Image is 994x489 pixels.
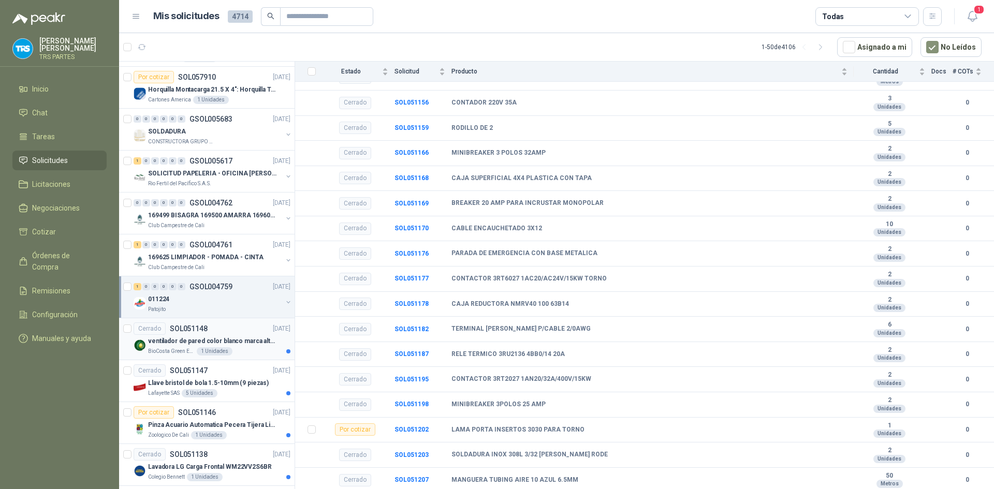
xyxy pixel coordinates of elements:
[339,348,371,361] div: Cerrado
[854,346,925,354] b: 2
[134,423,146,435] img: Company Logo
[148,169,277,179] p: SOLICITUD PAPELERIA - OFICINA [PERSON_NAME]
[953,450,982,460] b: 0
[854,447,925,455] b: 2
[394,476,429,483] b: SOL051207
[178,199,185,206] div: 0
[953,68,973,75] span: # COTs
[339,147,371,159] div: Cerrado
[873,203,905,212] div: Unidades
[12,127,107,146] a: Tareas
[153,9,220,24] h1: Mis solicitudes
[142,115,150,123] div: 0
[273,72,290,82] p: [DATE]
[151,157,159,165] div: 0
[953,349,982,359] b: 0
[953,249,982,259] b: 0
[134,213,146,226] img: Company Logo
[189,157,232,165] p: GSOL005617
[394,99,429,106] a: SOL051156
[12,305,107,324] a: Configuración
[394,426,429,433] b: SOL051202
[134,241,141,248] div: 1
[854,195,925,203] b: 2
[854,95,925,103] b: 3
[873,304,905,312] div: Unidades
[273,408,290,418] p: [DATE]
[451,62,854,82] th: Producto
[451,476,578,484] b: MANGUERA TUBING AIRE 10 AZUL 6.5MM
[32,83,49,95] span: Inicio
[142,241,150,248] div: 0
[32,285,70,297] span: Remisiones
[134,171,146,184] img: Company Logo
[169,199,177,206] div: 0
[273,450,290,460] p: [DATE]
[451,99,517,107] b: CONTADOR 220V 35A
[148,180,211,188] p: Rio Fertil del Pacífico S.A.S.
[854,62,931,82] th: Cantidad
[148,420,277,430] p: Pinza Acuario Automatica Pecera Tijera Limpiador Alicate
[134,87,146,100] img: Company Logo
[451,325,591,333] b: TERMINAL [PERSON_NAME] P/CABLE 2/0AWG
[134,129,146,142] img: Company Logo
[12,174,107,194] a: Licitaciones
[273,366,290,376] p: [DATE]
[953,199,982,209] b: 0
[822,11,844,22] div: Todas
[873,178,905,186] div: Unidades
[148,378,269,388] p: Llave bristol de bola 1.5-10mm (9 piezas)
[134,339,146,351] img: Company Logo
[394,149,429,156] a: SOL051166
[953,375,982,384] b: 0
[148,263,204,272] p: Club Campestre de Cali
[451,149,546,157] b: MINIBREAKER 3 POLOS 32AMP
[189,115,232,123] p: GSOL005683
[178,283,185,290] div: 0
[148,336,277,346] p: ventilador de pared color blanco marca alteza
[931,62,953,82] th: Docs
[394,350,429,358] a: SOL051187
[134,115,141,123] div: 0
[953,475,982,485] b: 0
[339,273,371,285] div: Cerrado
[854,170,925,179] b: 2
[394,62,451,82] th: Solicitud
[169,283,177,290] div: 0
[394,325,429,333] a: SOL051182
[32,226,56,238] span: Cotizar
[339,449,371,461] div: Cerrado
[953,148,982,158] b: 0
[953,324,982,334] b: 0
[13,39,33,58] img: Company Logo
[228,10,253,23] span: 4714
[148,127,186,137] p: SOLDADURA
[335,423,375,436] div: Por cotizar
[189,283,232,290] p: GSOL004759
[394,250,429,257] a: SOL051176
[189,199,232,206] p: GSOL004762
[339,97,371,109] div: Cerrado
[873,455,905,463] div: Unidades
[134,280,293,314] a: 1 0 0 0 0 0 GSOL004759[DATE] Company Logo011224Patojito
[394,225,429,232] a: SOL051170
[273,114,290,124] p: [DATE]
[148,389,180,397] p: Lafayette SAS
[322,62,394,82] th: Estado
[134,155,293,188] a: 1 0 0 0 0 0 GSOL005617[DATE] Company LogoSOLICITUD PAPELERIA - OFICINA [PERSON_NAME]Rio Fertil de...
[12,198,107,218] a: Negociaciones
[178,409,216,416] p: SOL051146
[134,71,174,83] div: Por cotizar
[134,113,293,146] a: 0 0 0 0 0 0 GSOL005683[DATE] Company LogoSOLDADURACONSTRUCTORA GRUPO FIP
[953,274,982,284] b: 0
[339,122,371,134] div: Cerrado
[451,451,608,459] b: SOLDADURA INOX 308L 3/32 [PERSON_NAME] RODE
[12,12,65,25] img: Logo peakr
[451,124,493,132] b: RODILLO DE 2
[854,120,925,128] b: 5
[394,200,429,207] a: SOL051169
